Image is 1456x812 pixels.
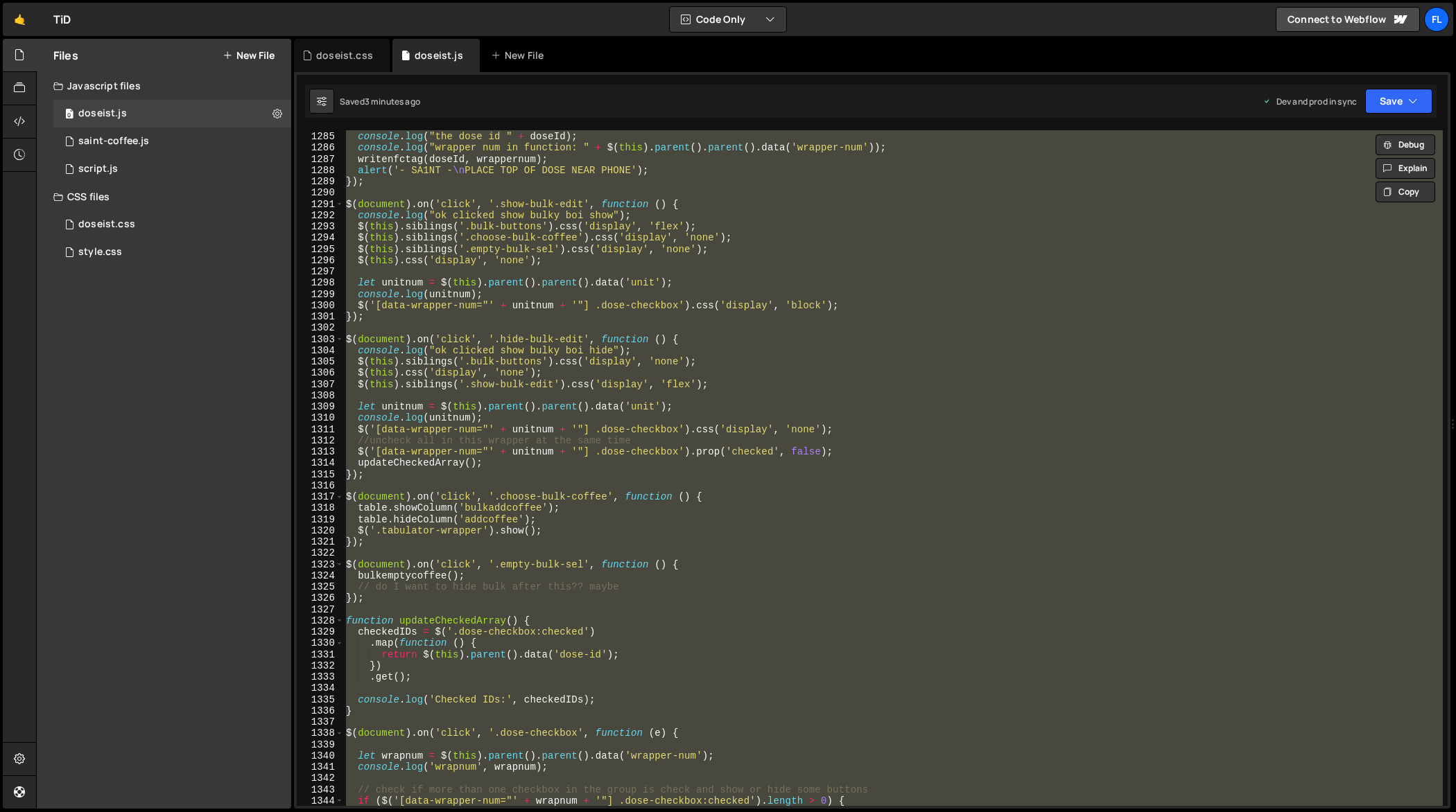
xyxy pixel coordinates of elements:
[297,491,344,502] div: 1317
[297,300,344,311] div: 1300
[53,238,291,266] div: 4604/25434.css
[316,48,373,62] div: doseist.css
[53,127,291,155] div: 4604/27020.js
[365,96,420,107] div: 3 minutes ago
[297,199,344,210] div: 1291
[53,11,71,28] div: TiD
[78,107,127,120] div: doseist.js
[297,615,344,626] div: 1328
[78,163,118,175] div: script.js
[297,502,344,513] div: 1318
[297,277,344,288] div: 1298
[297,750,344,761] div: 1340
[297,671,344,682] div: 1333
[297,424,344,435] div: 1311
[297,412,344,423] div: 1310
[297,390,344,401] div: 1308
[297,626,344,637] div: 1329
[297,176,344,187] div: 1289
[491,48,549,62] div: New File
[297,649,344,660] div: 1331
[297,165,344,176] div: 1288
[1376,182,1435,202] button: Copy
[297,446,344,457] div: 1313
[297,334,344,345] div: 1303
[297,255,344,266] div: 1296
[297,131,344,142] div: 1285
[297,761,344,773] div: 1341
[1263,96,1357,107] div: Dev and prod in sync
[297,379,344,390] div: 1307
[297,480,344,491] div: 1316
[297,514,344,525] div: 1319
[297,311,344,322] div: 1301
[53,100,291,127] div: 4604/37981.js
[37,183,291,211] div: CSS files
[37,72,291,100] div: Javascript files
[1376,158,1435,179] button: Explain
[297,727,344,739] div: 1338
[297,142,344,153] div: 1286
[78,135,149,148] div: saint-coffee.js
[297,367,344,378] div: 1306
[297,604,344,615] div: 1327
[78,218,135,231] div: doseist.css
[297,637,344,648] div: 1330
[297,536,344,547] div: 1321
[297,401,344,412] div: 1309
[297,795,344,806] div: 1344
[297,244,344,255] div: 1295
[297,210,344,221] div: 1292
[53,155,291,183] div: 4604/24567.js
[297,322,344,333] div: 1302
[297,592,344,603] div: 1326
[1365,89,1432,114] button: Save
[297,570,344,581] div: 1324
[297,266,344,277] div: 1297
[297,435,344,446] div: 1312
[297,694,344,705] div: 1335
[297,581,344,592] div: 1325
[223,50,275,61] button: New File
[65,109,73,121] span: 0
[297,289,344,300] div: 1299
[297,773,344,784] div: 1342
[297,457,344,468] div: 1314
[1424,7,1449,32] a: Fl
[297,784,344,795] div: 1343
[297,221,344,232] div: 1293
[297,356,344,367] div: 1305
[297,469,344,480] div: 1315
[53,48,78,63] h2: Files
[297,705,344,716] div: 1336
[297,660,344,671] div: 1332
[415,48,463,62] div: doseist.js
[670,7,786,32] button: Code Only
[297,187,344,198] div: 1290
[297,682,344,694] div: 1334
[297,547,344,558] div: 1322
[297,345,344,356] div: 1304
[297,232,344,243] div: 1294
[3,3,37,36] a: 🤙
[340,96,420,107] div: Saved
[297,154,344,165] div: 1287
[297,739,344,750] div: 1339
[53,211,291,238] div: 4604/42100.css
[78,246,122,258] div: style.css
[297,559,344,570] div: 1323
[297,525,344,536] div: 1320
[1376,134,1435,155] button: Debug
[1276,7,1420,32] a: Connect to Webflow
[297,716,344,727] div: 1337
